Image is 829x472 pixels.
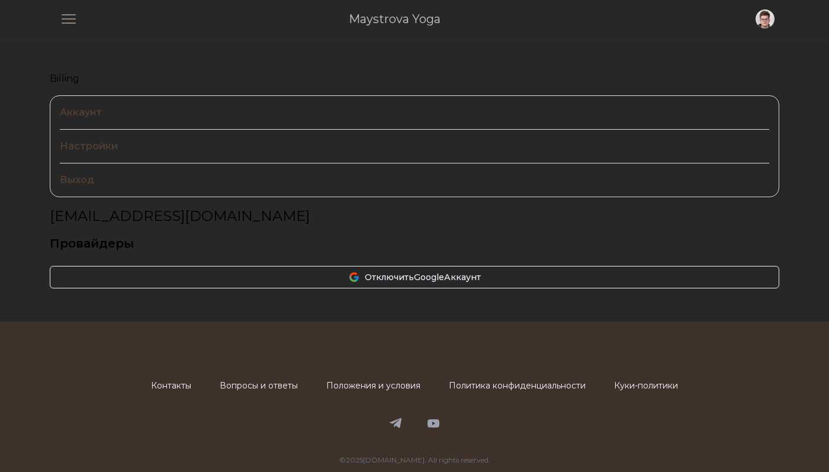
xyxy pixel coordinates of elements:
a: Maystrova Yoga [349,11,441,27]
a: Аккаунт [60,96,769,129]
button: ОтключитьGoogleАккаунт [50,266,779,288]
p: © 2025 [DOMAIN_NAME]. All rights reserved. [54,454,775,466]
a: Положения и условия [326,380,420,391]
a: Выход [60,163,769,197]
a: Настройки [60,129,769,163]
nav: Footer [54,378,775,407]
a: Billing [50,72,779,86]
h3: Провайдеры [50,235,779,252]
a: Контакты [151,380,191,391]
a: Политика конфиденциальности [449,380,586,391]
h1: [EMAIL_ADDRESS][DOMAIN_NAME] [50,207,779,226]
a: Куки-политики [614,380,678,391]
img: Google icon [348,271,360,283]
a: Вопросы и ответы [220,380,298,391]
